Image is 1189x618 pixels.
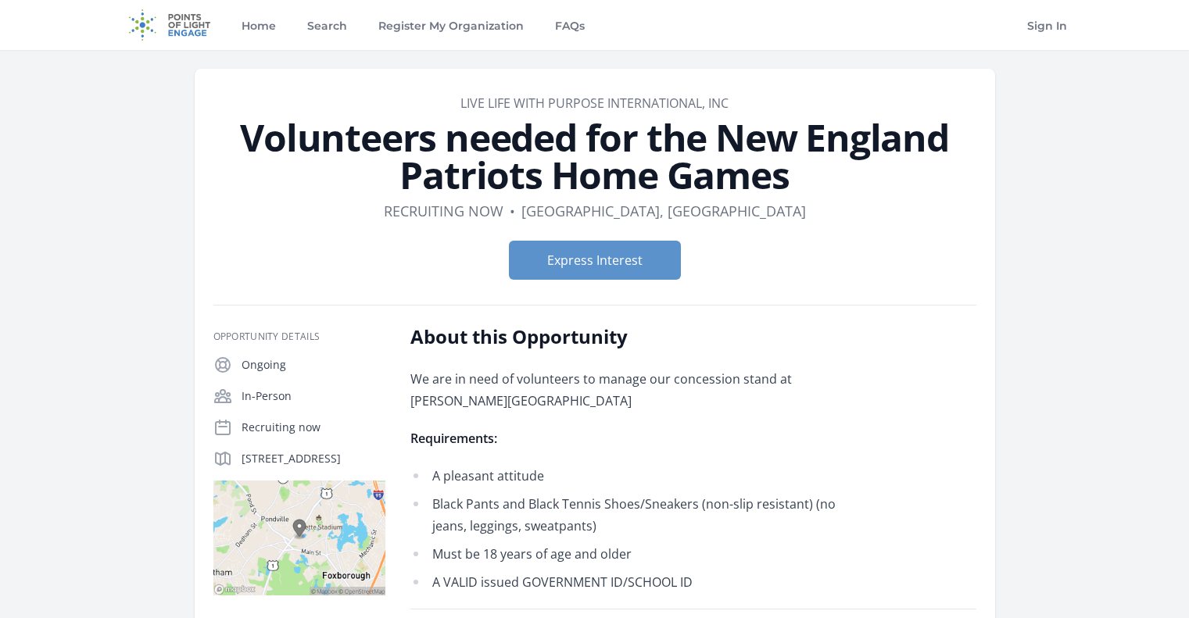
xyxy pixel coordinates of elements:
dd: Recruiting now [384,200,503,222]
li: Black Pants and Black Tennis Shoes/Sneakers (non-slip resistant) (no jeans, leggings, sweatpants) [410,493,868,537]
p: Ongoing [242,357,385,373]
div: • [510,200,515,222]
li: Must be 18 years of age and older [410,543,868,565]
p: [STREET_ADDRESS] [242,451,385,466]
li: A pleasant attitude [410,465,868,487]
h3: Opportunity Details [213,330,385,343]
li: A VALID issued GOVERNMENT ID/SCHOOL ID [410,571,868,593]
h2: About this Opportunity [410,324,868,349]
p: We are in need of volunteers to manage our concession stand at [PERSON_NAME][GEOGRAPHIC_DATA] [410,368,868,412]
img: Map [213,480,385,595]
button: Express Interest [509,241,681,280]
dd: [GEOGRAPHIC_DATA], [GEOGRAPHIC_DATA] [521,200,806,222]
strong: Requirements: [410,430,497,447]
p: Recruiting now [242,420,385,435]
p: In-Person [242,388,385,404]
a: Live Life With Purpose International, Inc [460,95,729,112]
h1: Volunteers needed for the New England Patriots Home Games [213,119,976,194]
